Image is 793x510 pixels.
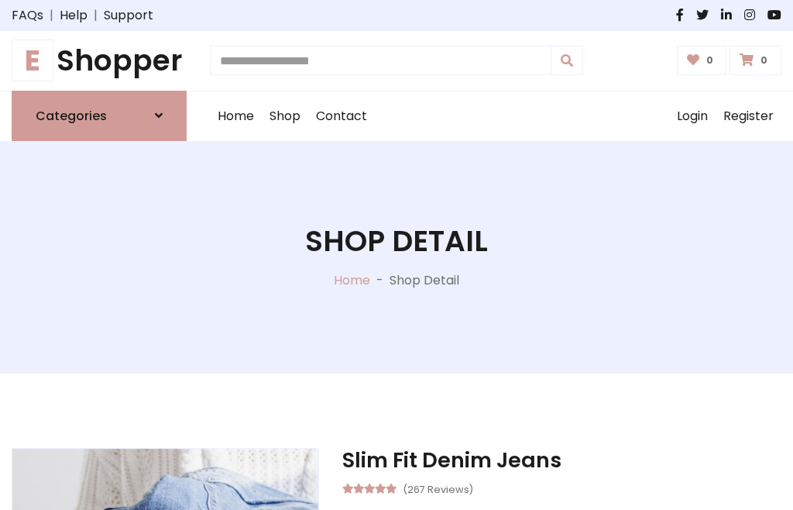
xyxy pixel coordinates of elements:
a: 0 [677,46,727,75]
a: Home [334,271,370,289]
h1: Shop Detail [305,224,488,259]
a: EShopper [12,43,187,78]
a: Login [669,91,716,141]
a: 0 [729,46,781,75]
span: 0 [757,53,771,67]
p: Shop Detail [390,271,459,290]
h6: Categories [36,109,107,123]
a: Support [104,6,153,25]
a: Shop [262,91,308,141]
a: Contact [308,91,375,141]
span: | [43,6,60,25]
a: Register [716,91,781,141]
h1: Shopper [12,43,187,78]
span: | [88,6,104,25]
a: Categories [12,91,187,141]
span: E [12,40,53,81]
a: Help [60,6,88,25]
a: Home [210,91,262,141]
a: FAQs [12,6,43,25]
h3: Slim Fit Denim Jeans [342,448,781,473]
p: - [370,271,390,290]
small: (267 Reviews) [403,479,473,498]
span: 0 [702,53,717,67]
